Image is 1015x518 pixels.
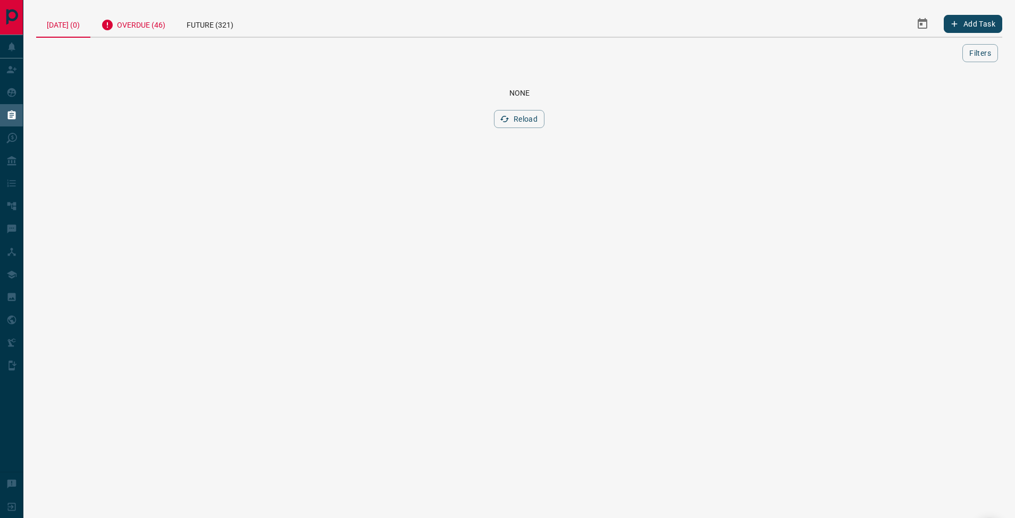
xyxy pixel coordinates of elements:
div: None [49,89,989,97]
button: Filters [962,44,998,62]
button: Reload [494,110,544,128]
div: Future (321) [176,11,244,37]
button: Add Task [944,15,1002,33]
button: Select Date Range [910,11,935,37]
div: [DATE] (0) [36,11,90,38]
div: Overdue (46) [90,11,176,37]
